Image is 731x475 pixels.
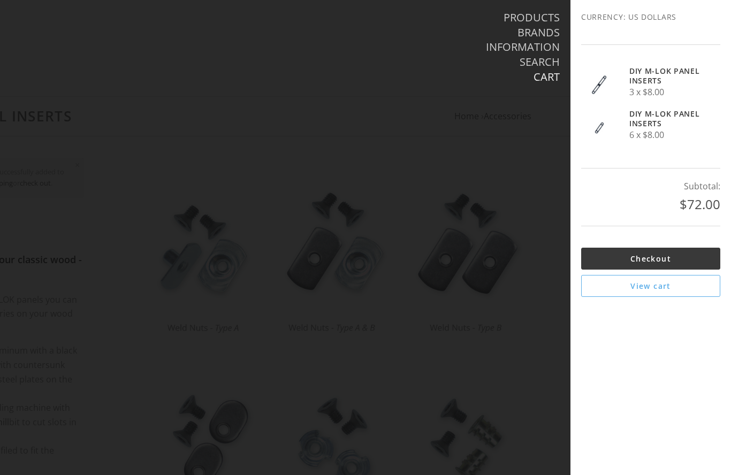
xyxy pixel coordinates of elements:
[581,11,720,23] span: Currency: US Dollars
[581,66,619,104] img: DIY M-LOK Panel Inserts
[629,109,702,128] h5: DIY M-LOK Panel Inserts
[504,11,560,25] a: Products
[581,179,720,194] div: Subtotal:
[517,26,560,40] a: Brands
[520,55,560,69] a: Search
[534,70,560,84] a: Cart
[486,40,560,54] a: Information
[581,194,720,215] div: $72.00
[581,275,720,297] a: View cart
[581,248,720,270] a: Checkout
[629,66,702,99] div: 3 x $8.00
[629,109,702,142] div: 6 x $8.00
[581,109,619,147] img: DIY M-LOK Panel Inserts
[629,66,702,85] h5: DIY M-LOK Panel Inserts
